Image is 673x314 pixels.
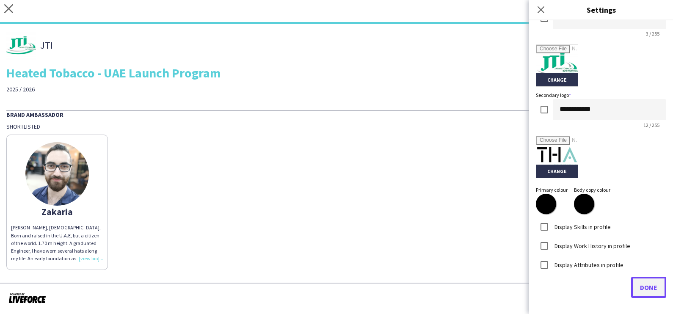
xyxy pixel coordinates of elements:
[6,85,237,93] div: 2025 / 2026
[40,41,53,49] span: JTI
[639,30,666,37] span: 3 / 255
[574,187,610,193] label: Body copy colour
[25,142,89,206] img: thumb-6446bed8e0949.png
[8,292,46,304] img: Powered by Liveforce
[529,4,673,15] h3: Settings
[631,277,666,298] button: Done
[553,261,623,268] label: Display Attributes in profile
[536,187,568,193] label: Primary colour
[11,224,103,262] div: [PERSON_NAME], [DEMOGRAPHIC_DATA], Born and raised in the U.A.E, but a citizen of the world. 1.70...
[6,30,36,60] img: thumb-de169872-719c-490b-9951-1858b3466f0a.jpg
[11,208,103,215] div: Zakaria
[637,122,666,128] span: 12 / 255
[6,66,667,79] div: Heated Tobacco - UAE Launch Program
[553,242,630,249] label: Display Work History in profile
[640,283,657,292] span: Done
[6,110,667,118] div: Brand Ambassador
[6,123,667,130] div: Shortlisted
[553,223,611,230] label: Display Skills in profile
[536,92,571,98] label: Secondary logo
